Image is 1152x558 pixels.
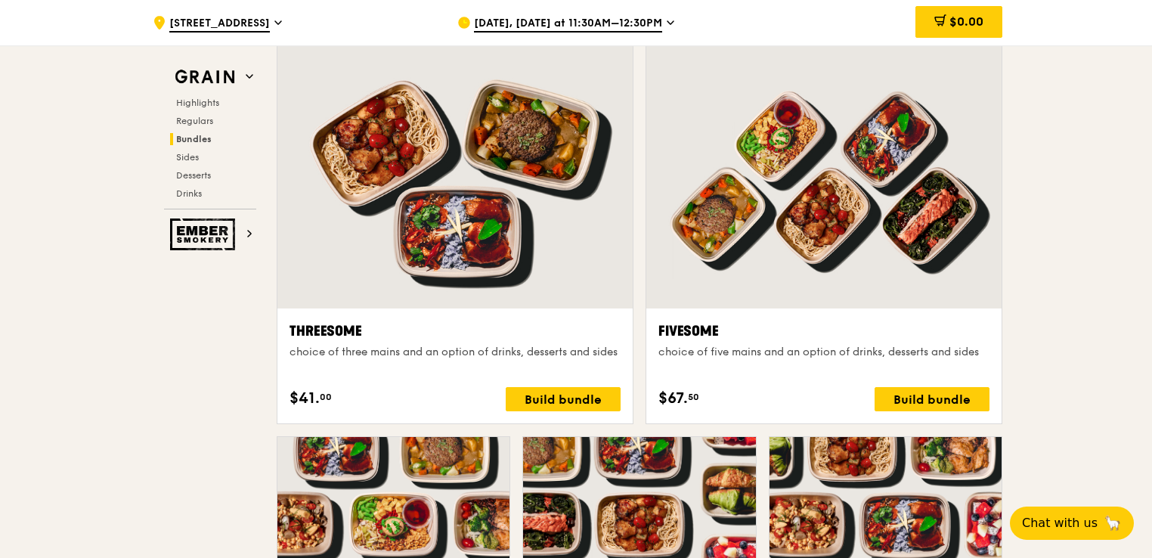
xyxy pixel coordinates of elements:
[176,98,219,108] span: Highlights
[176,188,202,199] span: Drinks
[949,14,983,29] span: $0.00
[170,64,240,91] img: Grain web logo
[176,152,199,163] span: Sides
[290,387,320,410] span: $41.
[1022,514,1098,532] span: Chat with us
[875,387,989,411] div: Build bundle
[169,16,270,33] span: [STREET_ADDRESS]
[474,16,662,33] span: [DATE], [DATE] at 11:30AM–12:30PM
[290,321,621,342] div: Threesome
[506,387,621,411] div: Build bundle
[320,391,332,403] span: 00
[176,170,211,181] span: Desserts
[658,387,688,410] span: $67.
[1104,514,1122,532] span: 🦙
[176,134,212,144] span: Bundles
[658,345,989,360] div: choice of five mains and an option of drinks, desserts and sides
[170,219,240,250] img: Ember Smokery web logo
[176,116,213,126] span: Regulars
[290,345,621,360] div: choice of three mains and an option of drinks, desserts and sides
[688,391,699,403] span: 50
[1010,507,1134,540] button: Chat with us🦙
[658,321,989,342] div: Fivesome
